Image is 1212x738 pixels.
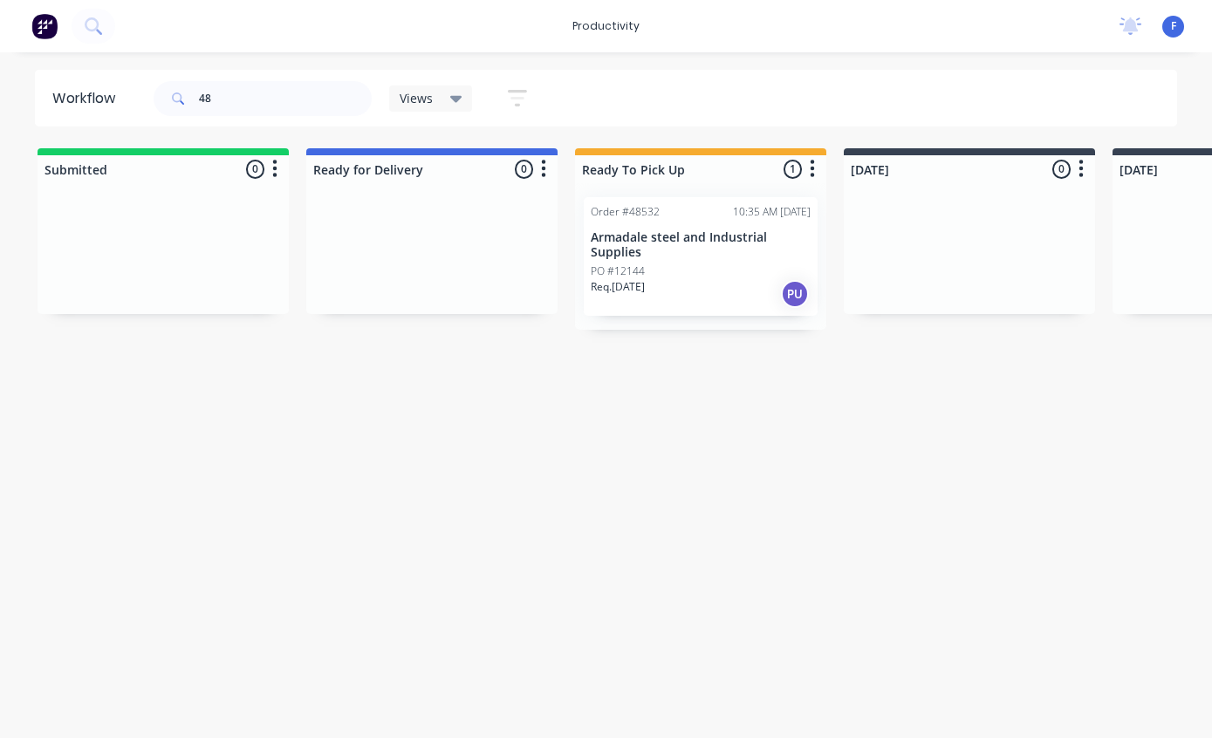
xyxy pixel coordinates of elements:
div: PU [781,280,809,308]
p: PO #12144 [591,263,645,279]
div: Order #48532 [591,204,660,220]
input: Search for orders... [199,81,372,116]
span: F [1171,18,1176,34]
span: Views [400,89,433,107]
div: Workflow [52,88,124,109]
img: Factory [31,13,58,39]
div: productivity [564,13,648,39]
p: Req. [DATE] [591,279,645,295]
div: 10:35 AM [DATE] [733,204,811,220]
iframe: Intercom live chat [1153,679,1195,721]
div: Order #4853210:35 AM [DATE]Armadale steel and Industrial SuppliesPO #12144Req.[DATE]PU [584,197,818,316]
p: Armadale steel and Industrial Supplies [591,230,811,260]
